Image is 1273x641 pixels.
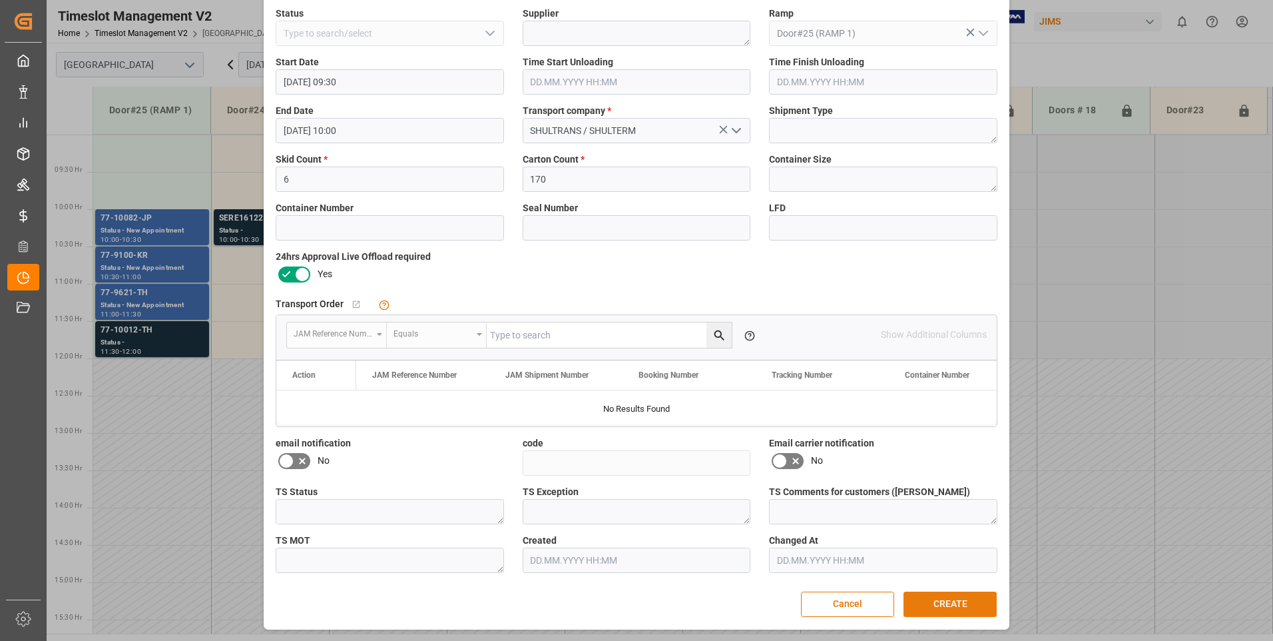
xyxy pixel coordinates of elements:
input: Type to search/select [769,21,997,46]
span: Skid Count [276,153,328,167]
span: Carton Count [523,153,585,167]
span: Tracking Number [772,370,832,380]
span: Ramp [769,7,794,21]
span: TS Exception [523,485,579,499]
span: Seal Number [523,201,578,215]
input: DD.MM.YYYY HH:MM [523,69,751,95]
span: Status [276,7,304,21]
div: Action [292,370,316,380]
input: DD.MM.YYYY HH:MM [523,548,751,573]
input: DD.MM.YYYY HH:MM [769,69,997,95]
span: Container Number [905,370,969,380]
span: TS MOT [276,534,310,548]
button: search button [706,322,732,348]
span: No [811,454,823,468]
span: Yes [318,267,332,281]
span: No [318,454,330,468]
span: Start Date [276,55,319,69]
span: Changed At [769,534,818,548]
span: code [523,436,543,450]
span: LFD [769,201,786,215]
div: Equals [393,324,472,340]
button: open menu [972,23,992,44]
span: Time Finish Unloading [769,55,864,69]
button: open menu [287,322,387,348]
span: JAM Reference Number [372,370,457,380]
span: End Date [276,104,314,118]
span: Created [523,534,557,548]
span: email notification [276,436,351,450]
button: Cancel [801,592,894,617]
span: Container Number [276,201,354,215]
button: open menu [387,322,487,348]
input: Type to search [487,322,732,348]
button: open menu [726,121,746,141]
span: Shipment Type [769,104,833,118]
span: JAM Shipment Number [505,370,589,380]
span: TS Status [276,485,318,499]
span: Supplier [523,7,559,21]
button: open menu [479,23,499,44]
input: DD.MM.YYYY HH:MM [769,548,997,573]
span: Time Start Unloading [523,55,613,69]
span: TS Comments for customers ([PERSON_NAME]) [769,485,970,499]
input: DD.MM.YYYY HH:MM [276,118,504,143]
span: 24hrs Approval Live Offload required [276,250,431,264]
div: JAM Reference Number [294,324,372,340]
span: Transport company [523,104,611,118]
span: Booking Number [638,370,698,380]
button: CREATE [903,592,997,617]
span: Email carrier notification [769,436,874,450]
span: Transport Order [276,297,344,311]
input: DD.MM.YYYY HH:MM [276,69,504,95]
input: Type to search/select [276,21,504,46]
span: Container Size [769,153,832,167]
